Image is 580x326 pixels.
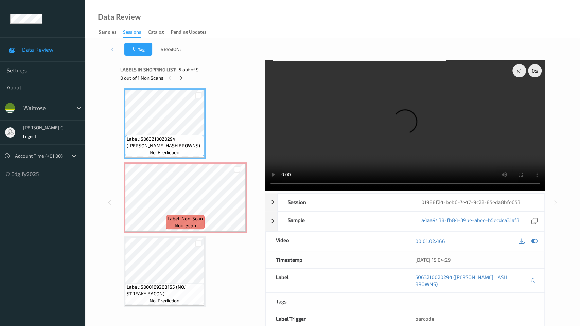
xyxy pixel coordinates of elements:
[99,28,123,37] a: Samples
[127,284,203,297] span: Label: 5000169268155 (NO.1 STREAKY BACON)
[99,29,116,37] div: Samples
[528,64,542,77] div: 0 s
[415,274,529,287] a: 5063210020294 ([PERSON_NAME] HASH BROWNS)
[266,293,405,310] div: Tags
[120,74,260,82] div: 0 out of 1 Non Scans
[171,28,213,37] a: Pending Updates
[148,29,164,37] div: Catalog
[278,212,411,231] div: Sample
[266,251,405,268] div: Timestamp
[512,64,526,77] div: x 1
[124,43,152,56] button: Tag
[120,66,176,73] span: Labels in shopping list:
[411,194,544,211] div: 01988f24-beb6-7e47-9c22-85eda8bfe653
[123,28,148,38] a: Sessions
[415,238,445,244] a: 00:01:02.466
[123,29,141,38] div: Sessions
[266,232,405,251] div: Video
[265,193,545,211] div: Session01988f24-beb6-7e47-9c22-85eda8bfe653
[266,269,405,292] div: Label
[265,211,545,231] div: Samplea4aa9438-fb84-39be-abee-b5ecdca31af3
[421,217,519,226] a: a4aa9438-fb84-39be-abee-b5ecdca31af3
[168,215,203,222] span: Label: Non-Scan
[175,222,196,229] span: non-scan
[171,29,206,37] div: Pending Updates
[161,46,180,53] span: Session:
[150,149,179,156] span: no-prediction
[127,135,203,149] span: Label: 5063210020294 ([PERSON_NAME] HASH BROWNS)
[150,297,179,304] span: no-prediction
[179,66,199,73] span: 5 out of 9
[278,194,411,211] div: Session
[415,256,534,263] div: [DATE] 15:04:29
[148,28,171,37] a: Catalog
[98,14,141,20] div: Data Review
